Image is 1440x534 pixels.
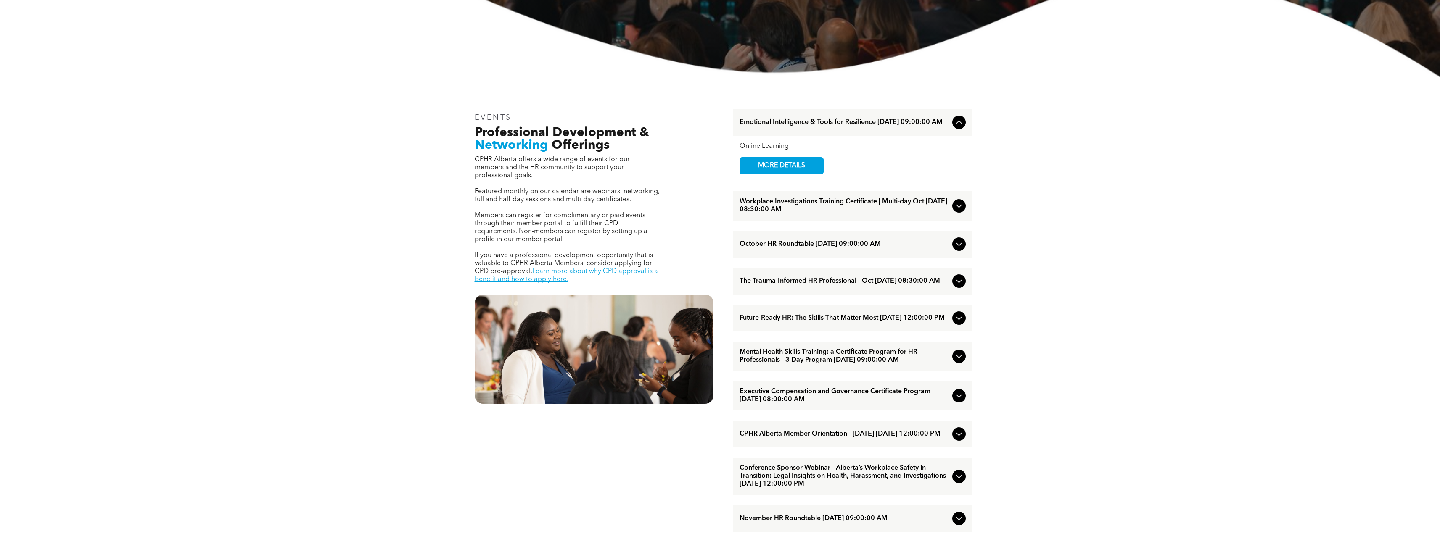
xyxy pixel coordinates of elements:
span: November HR Roundtable [DATE] 09:00:00 AM [740,515,949,523]
span: If you have a professional development opportunity that is valuable to CPHR Alberta Members, cons... [475,252,653,275]
span: Mental Health Skills Training: a Certificate Program for HR Professionals - 3 Day Program [DATE] ... [740,348,949,364]
span: Conference Sponsor Webinar - Alberta’s Workplace Safety in Transition: Legal Insights on Health, ... [740,464,949,488]
span: Workplace Investigations Training Certificate | Multi-day Oct [DATE] 08:30:00 AM [740,198,949,214]
span: CPHR Alberta offers a wide range of events for our members and the HR community to support your p... [475,156,630,179]
span: Future-Ready HR: The Skills That Matter Most [DATE] 12:00:00 PM [740,314,949,322]
span: The Trauma-Informed HR Professional - Oct [DATE] 08:30:00 AM [740,277,949,285]
span: Emotional Intelligence & Tools for Resilience [DATE] 09:00:00 AM [740,118,949,126]
span: Featured monthly on our calendar are webinars, networking, full and half-day sessions and multi-d... [475,188,660,203]
span: Members can register for complimentary or paid events through their member portal to fulfill thei... [475,212,647,243]
span: Professional Development & [475,126,649,139]
span: MORE DETAILS [748,158,815,174]
span: Executive Compensation and Governance Certificate Program [DATE] 08:00:00 AM [740,388,949,404]
span: EVENTS [475,114,512,121]
span: October HR Roundtable [DATE] 09:00:00 AM [740,240,949,248]
div: Online Learning [740,142,966,150]
a: Learn more about why CPD approval is a benefit and how to apply here. [475,268,658,283]
span: CPHR Alberta Member Orientation - [DATE] [DATE] 12:00:00 PM [740,430,949,438]
span: Offerings [552,139,610,152]
span: Networking [475,139,548,152]
a: MORE DETAILS [740,157,824,174]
